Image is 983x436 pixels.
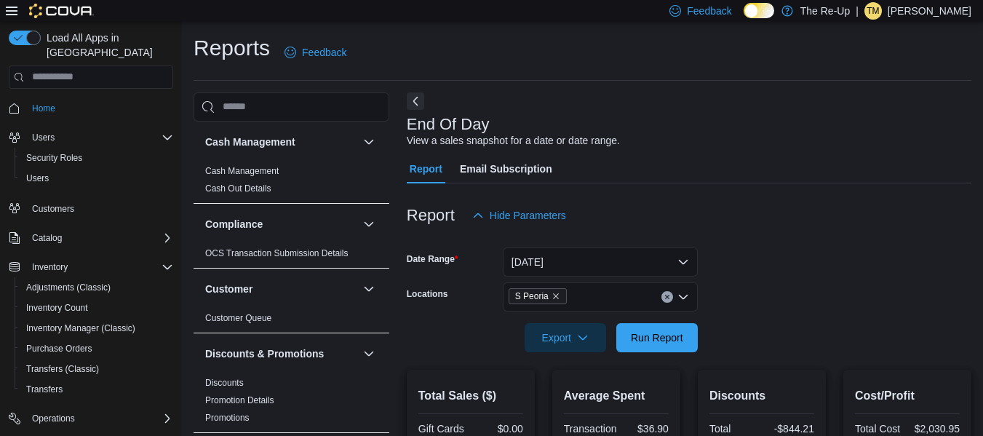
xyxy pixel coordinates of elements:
[855,423,904,435] div: Total Cost
[205,413,250,423] a: Promotions
[360,280,378,298] button: Customer
[15,338,179,359] button: Purchase Orders
[360,133,378,151] button: Cash Management
[360,215,378,233] button: Compliance
[864,2,882,20] div: Tynisa Mitchell
[515,289,549,304] span: S Peoria
[407,288,448,300] label: Locations
[407,133,620,148] div: View a sales snapshot for a date or date range.
[407,116,490,133] h3: End Of Day
[20,170,173,187] span: Users
[205,217,357,231] button: Compliance
[26,258,173,276] span: Inventory
[407,92,424,110] button: Next
[205,165,279,177] span: Cash Management
[205,217,263,231] h3: Compliance
[26,173,49,184] span: Users
[20,340,98,357] a: Purchase Orders
[552,292,560,301] button: Remove S Peoria from selection in this group
[360,345,378,362] button: Discounts & Promotions
[564,387,669,405] h2: Average Spent
[194,33,270,63] h1: Reports
[29,4,94,18] img: Cova
[32,232,62,244] span: Catalog
[490,208,566,223] span: Hide Parameters
[26,129,60,146] button: Users
[3,197,179,218] button: Customers
[616,323,698,352] button: Run Report
[20,320,141,337] a: Inventory Manager (Classic)
[32,413,75,424] span: Operations
[856,2,859,20] p: |
[407,207,455,224] h3: Report
[3,228,179,248] button: Catalog
[194,309,389,333] div: Customer
[709,387,814,405] h2: Discounts
[205,183,271,194] span: Cash Out Details
[15,277,179,298] button: Adjustments (Classic)
[32,203,74,215] span: Customers
[302,45,346,60] span: Feedback
[26,229,173,247] span: Catalog
[687,4,731,18] span: Feedback
[194,162,389,203] div: Cash Management
[744,3,774,18] input: Dark Mode
[205,248,349,258] a: OCS Transaction Submission Details
[205,313,271,323] a: Customer Queue
[26,229,68,247] button: Catalog
[205,135,295,149] h3: Cash Management
[205,166,279,176] a: Cash Management
[205,135,357,149] button: Cash Management
[407,253,458,265] label: Date Range
[26,282,111,293] span: Adjustments (Classic)
[460,154,552,183] span: Email Subscription
[26,302,88,314] span: Inventory Count
[26,322,135,334] span: Inventory Manager (Classic)
[3,98,179,119] button: Home
[474,423,523,435] div: $0.00
[3,408,179,429] button: Operations
[205,312,271,324] span: Customer Queue
[205,395,274,405] a: Promotion Details
[20,360,105,378] a: Transfers (Classic)
[15,379,179,400] button: Transfers
[20,279,116,296] a: Adjustments (Classic)
[205,346,324,361] h3: Discounts & Promotions
[26,343,92,354] span: Purchase Orders
[631,330,683,345] span: Run Report
[418,387,523,405] h2: Total Sales ($)
[26,410,173,427] span: Operations
[205,346,357,361] button: Discounts & Promotions
[3,127,179,148] button: Users
[765,423,814,435] div: -$844.21
[20,381,173,398] span: Transfers
[20,170,55,187] a: Users
[20,149,173,167] span: Security Roles
[867,2,879,20] span: TM
[20,320,173,337] span: Inventory Manager (Classic)
[466,201,572,230] button: Hide Parameters
[26,99,173,117] span: Home
[661,291,673,303] button: Clear input
[32,132,55,143] span: Users
[3,257,179,277] button: Inventory
[205,247,349,259] span: OCS Transaction Submission Details
[26,199,173,217] span: Customers
[855,387,960,405] h2: Cost/Profit
[15,318,179,338] button: Inventory Manager (Classic)
[15,359,179,379] button: Transfers (Classic)
[194,245,389,268] div: Compliance
[509,288,567,304] span: S Peoria
[20,360,173,378] span: Transfers (Classic)
[15,148,179,168] button: Security Roles
[26,410,81,427] button: Operations
[20,299,173,317] span: Inventory Count
[15,168,179,189] button: Users
[20,381,68,398] a: Transfers
[26,100,61,117] a: Home
[32,261,68,273] span: Inventory
[205,183,271,194] a: Cash Out Details
[205,378,244,388] a: Discounts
